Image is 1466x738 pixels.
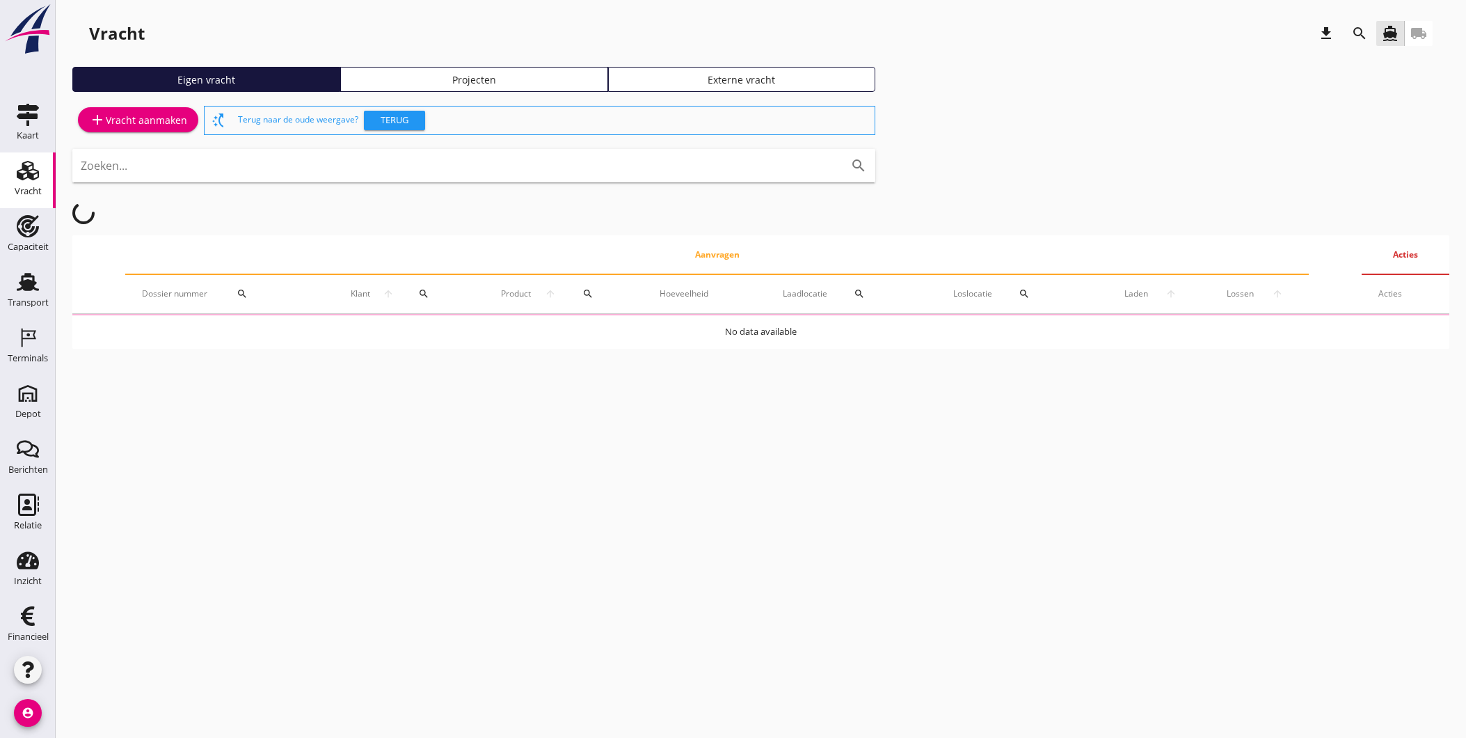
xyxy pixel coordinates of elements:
[1263,288,1292,299] i: arrow_upward
[346,72,602,87] div: Projecten
[660,288,749,300] div: Hoeveelheid
[369,113,420,127] div: Terug
[1156,288,1184,299] i: arrow_upward
[8,298,49,307] div: Transport
[237,288,248,299] i: search
[8,632,49,641] div: Financieel
[8,242,49,251] div: Capaciteit
[238,107,869,134] div: Terug naar de oude weergave?
[89,22,145,45] div: Vracht
[125,235,1309,274] th: Aanvragen
[142,277,310,311] div: Dossier nummer
[89,111,187,128] div: Vracht aanmaken
[376,288,400,299] i: arrow_upward
[953,277,1083,311] div: Loslocatie
[14,699,42,727] i: account_circle
[8,465,48,474] div: Berichten
[418,288,429,299] i: search
[15,187,42,196] div: Vracht
[1351,25,1368,42] i: search
[3,3,53,55] img: logo-small.a267ee39.svg
[1378,288,1433,300] div: Acties
[72,315,1449,349] td: No data available
[72,67,340,92] a: Eigen vracht
[614,72,870,87] div: Externe vracht
[582,288,593,299] i: search
[210,112,227,129] i: switch_access_shortcut
[1362,235,1449,274] th: Acties
[340,67,608,92] a: Projecten
[854,288,865,299] i: search
[1382,25,1399,42] i: directions_boat
[17,131,39,140] div: Kaart
[364,111,425,130] button: Terug
[608,67,876,92] a: Externe vracht
[1019,288,1030,299] i: search
[79,72,334,87] div: Eigen vracht
[783,277,921,311] div: Laadlocatie
[8,354,48,363] div: Terminals
[78,107,198,132] a: Vracht aanmaken
[14,576,42,586] div: Inzicht
[1218,288,1264,300] span: Lossen
[1116,288,1156,300] span: Laden
[89,111,106,128] i: add
[1318,25,1334,42] i: download
[15,409,41,418] div: Depot
[14,521,42,530] div: Relatie
[494,288,538,300] span: Product
[1410,25,1427,42] i: local_shipping
[344,288,376,300] span: Klant
[81,155,828,177] input: Zoeken...
[850,157,867,174] i: search
[538,288,563,299] i: arrow_upward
